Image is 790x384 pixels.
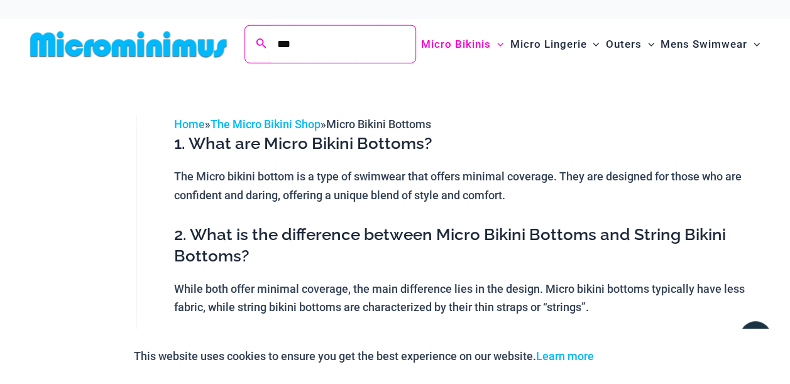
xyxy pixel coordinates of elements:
a: Learn more [536,349,594,363]
span: Menu Toggle [642,28,654,60]
span: Menu Toggle [747,28,760,60]
span: Micro Bikini Bottoms [326,118,431,131]
nav: Site Navigation [416,23,765,65]
h3: 2. What is the difference between Micro Bikini Bottoms and String Bikini Bottoms? [174,224,764,267]
span: Menu Toggle [586,28,599,60]
a: The Micro Bikini Shop [211,118,321,131]
iframe: TrustedSite Certified [31,105,145,356]
p: The Micro bikini bottom is a type of swimwear that offers minimal coverage. They are designed for... [174,167,764,204]
p: This website uses cookies to ensure you get the best experience on our website. [134,347,594,366]
h3: 1. What are Micro Bikini Bottoms? [174,133,764,155]
input: Search Submit [268,26,415,63]
span: Outers [606,28,642,60]
a: Search icon link [256,36,267,52]
span: Micro Lingerie [510,28,586,60]
button: Accept [603,341,657,371]
span: Mens Swimwear [661,28,747,60]
span: Micro Bikinis [421,28,491,60]
a: Micro BikinisMenu ToggleMenu Toggle [418,25,507,63]
p: While both offer minimal coverage, the main difference lies in the design. Micro bikini bottoms t... [174,280,764,317]
span: Menu Toggle [491,28,503,60]
img: MM SHOP LOGO FLAT [25,30,232,58]
a: Micro LingerieMenu ToggleMenu Toggle [507,25,602,63]
a: OutersMenu ToggleMenu Toggle [603,25,657,63]
a: Home [174,118,205,131]
a: Mens SwimwearMenu ToggleMenu Toggle [657,25,763,63]
span: » » [174,118,431,131]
